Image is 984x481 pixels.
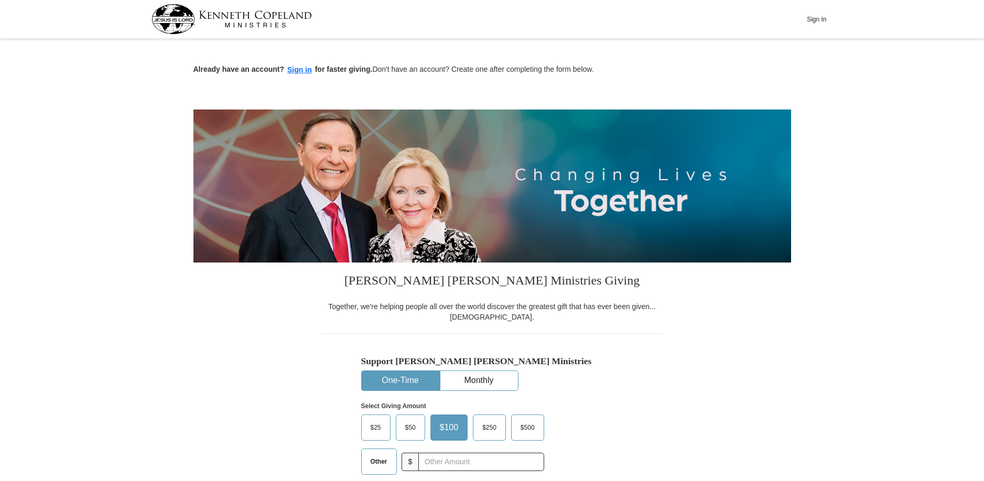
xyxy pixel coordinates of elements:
span: $500 [515,420,540,435]
span: $ [402,453,419,471]
h3: [PERSON_NAME] [PERSON_NAME] Ministries Giving [322,263,663,301]
strong: Select Giving Amount [361,402,426,410]
span: $50 [400,420,421,435]
span: $25 [365,420,386,435]
h5: Support [PERSON_NAME] [PERSON_NAME] Ministries [361,356,623,367]
strong: Already have an account? for faster giving. [193,65,373,73]
span: $100 [435,420,464,435]
input: Other Amount [418,453,544,471]
button: Sign In [801,11,832,27]
button: One-Time [362,371,439,390]
img: kcm-header-logo.svg [152,4,312,34]
div: Together, we're helping people all over the world discover the greatest gift that has ever been g... [322,301,663,322]
button: Sign in [284,64,315,76]
span: Other [365,454,393,469]
span: $250 [477,420,502,435]
button: Monthly [440,371,518,390]
p: Don't have an account? Create one after completing the form below. [193,64,791,76]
